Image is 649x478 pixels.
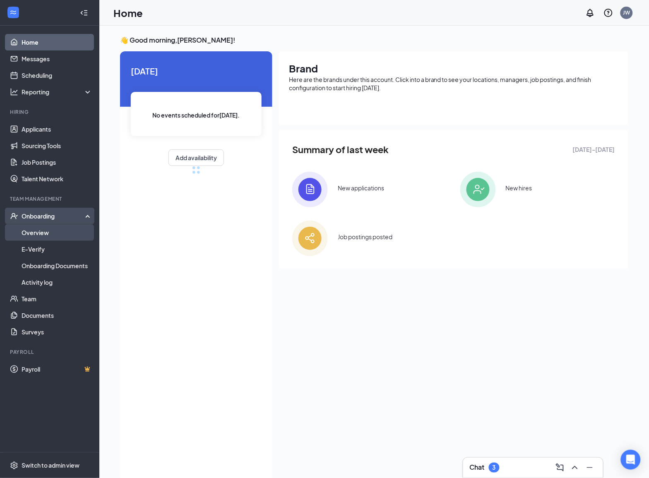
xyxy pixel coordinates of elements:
svg: Settings [10,461,18,470]
svg: QuestionInfo [603,8,613,18]
div: New applications [338,184,384,192]
img: icon [292,172,328,207]
a: Job Postings [22,154,92,171]
div: 3 [493,464,496,471]
a: Messages [22,50,92,67]
a: E-Verify [22,241,92,257]
span: [DATE] [131,65,262,77]
a: PayrollCrown [22,361,92,377]
svg: WorkstreamLogo [9,8,17,17]
button: ChevronUp [568,461,582,474]
img: icon [292,221,328,256]
h3: 👋 Good morning, [PERSON_NAME] ! [120,36,628,45]
div: Hiring [10,108,91,115]
a: Talent Network [22,171,92,187]
svg: Analysis [10,88,18,96]
svg: ChevronUp [570,463,580,473]
button: Minimize [583,461,596,474]
div: Reporting [22,88,93,96]
span: Summary of last week [292,142,389,157]
h1: Home [113,6,143,20]
div: Team Management [10,195,91,202]
div: JW [623,9,630,16]
svg: Minimize [585,463,595,473]
div: loading meetings... [192,166,200,174]
a: Team [22,291,92,307]
a: Onboarding Documents [22,257,92,274]
a: Sourcing Tools [22,137,92,154]
div: Open Intercom Messenger [621,450,641,470]
div: Switch to admin view [22,461,79,470]
img: icon [460,172,496,207]
svg: ComposeMessage [555,463,565,473]
div: Job postings posted [338,233,392,241]
button: ComposeMessage [553,461,567,474]
span: No events scheduled for [DATE] . [153,110,240,120]
a: Activity log [22,274,92,291]
div: Onboarding [22,212,85,220]
h1: Brand [289,61,618,75]
h3: Chat [470,463,485,472]
a: Overview [22,224,92,241]
button: Add availability [168,149,224,166]
a: Documents [22,307,92,324]
a: Surveys [22,324,92,340]
a: Applicants [22,121,92,137]
svg: Notifications [585,8,595,18]
div: Here are the brands under this account. Click into a brand to see your locations, managers, job p... [289,75,618,92]
div: New hires [506,184,532,192]
svg: Collapse [80,9,88,17]
a: Scheduling [22,67,92,84]
svg: UserCheck [10,212,18,220]
div: Payroll [10,348,91,355]
span: [DATE] - [DATE] [573,145,615,154]
a: Home [22,34,92,50]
